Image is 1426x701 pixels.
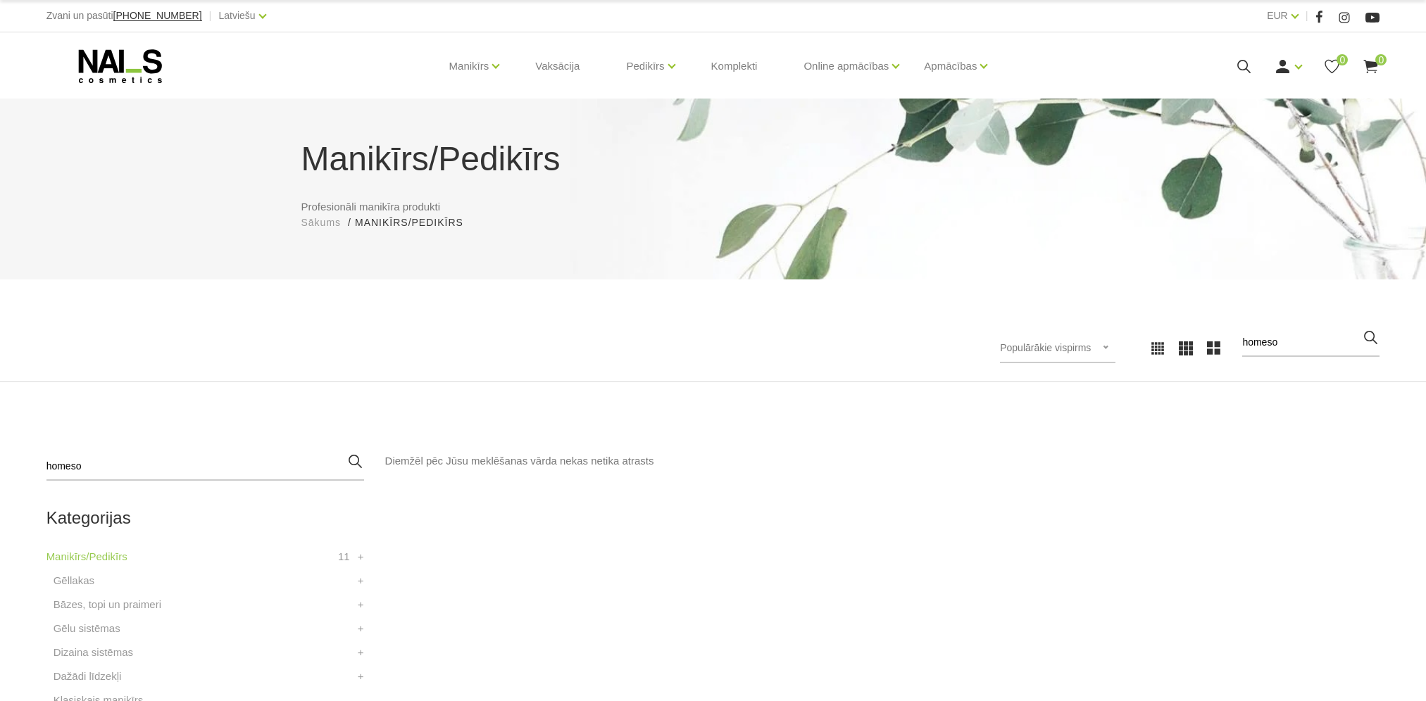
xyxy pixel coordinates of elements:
[54,572,94,589] a: Gēllakas
[209,7,212,25] span: |
[358,668,364,685] a: +
[449,38,489,94] a: Manikīrs
[46,7,202,25] div: Zvani un pasūti
[1375,54,1387,65] span: 0
[524,32,591,100] a: Vaksācija
[338,548,350,565] span: 11
[291,134,1136,230] div: Profesionāli manikīra produkti
[385,453,1380,469] div: Diemžēl pēc Jūsu meklēšanas vārda nekas netika atrasts
[355,215,477,230] li: Manikīrs/Pedikīrs
[54,596,161,613] a: Bāzes, topi un praimeri
[54,644,133,661] a: Dizaina sistēmas
[301,217,342,228] span: Sākums
[219,7,256,24] a: Latviešu
[626,38,664,94] a: Pedikīrs
[803,38,889,94] a: Online apmācības
[1323,58,1341,75] a: 0
[113,11,202,21] a: [PHONE_NUMBER]
[54,620,120,637] a: Gēlu sistēmas
[1000,342,1091,353] span: Populārākie vispirms
[301,134,1125,184] h1: Manikīrs/Pedikīrs
[358,644,364,661] a: +
[54,668,122,685] a: Dažādi līdzekļi
[358,572,364,589] a: +
[358,548,364,565] a: +
[1267,7,1288,24] a: EUR
[1337,54,1348,65] span: 0
[924,38,977,94] a: Apmācības
[358,620,364,637] a: +
[301,215,342,230] a: Sākums
[1306,7,1308,25] span: |
[46,548,127,565] a: Manikīrs/Pedikīrs
[358,596,364,613] a: +
[1362,58,1380,75] a: 0
[700,32,769,100] a: Komplekti
[46,453,364,481] input: Meklēt produktus ...
[46,509,364,527] h2: Kategorijas
[1242,329,1380,357] input: Meklēt produktus ...
[113,10,202,21] span: [PHONE_NUMBER]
